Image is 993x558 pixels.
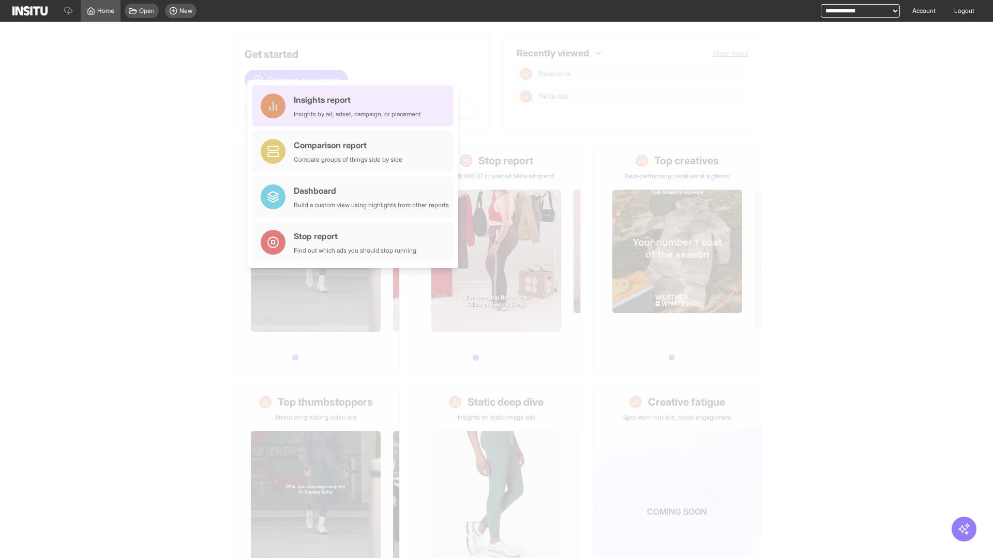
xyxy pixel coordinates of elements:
[294,230,416,242] div: Stop report
[294,94,421,106] div: Insights report
[294,156,402,164] div: Compare groups of things side by side
[139,7,155,15] span: Open
[294,246,416,255] div: Find out which ads you should stop running
[294,184,449,197] div: Dashboard
[97,7,114,15] span: Home
[294,110,421,118] div: Insights by ad, adset, campaign, or placement
[294,201,449,209] div: Build a custom view using highlights from other reports
[179,7,192,15] span: New
[294,139,402,151] div: Comparison report
[12,6,48,16] img: Logo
